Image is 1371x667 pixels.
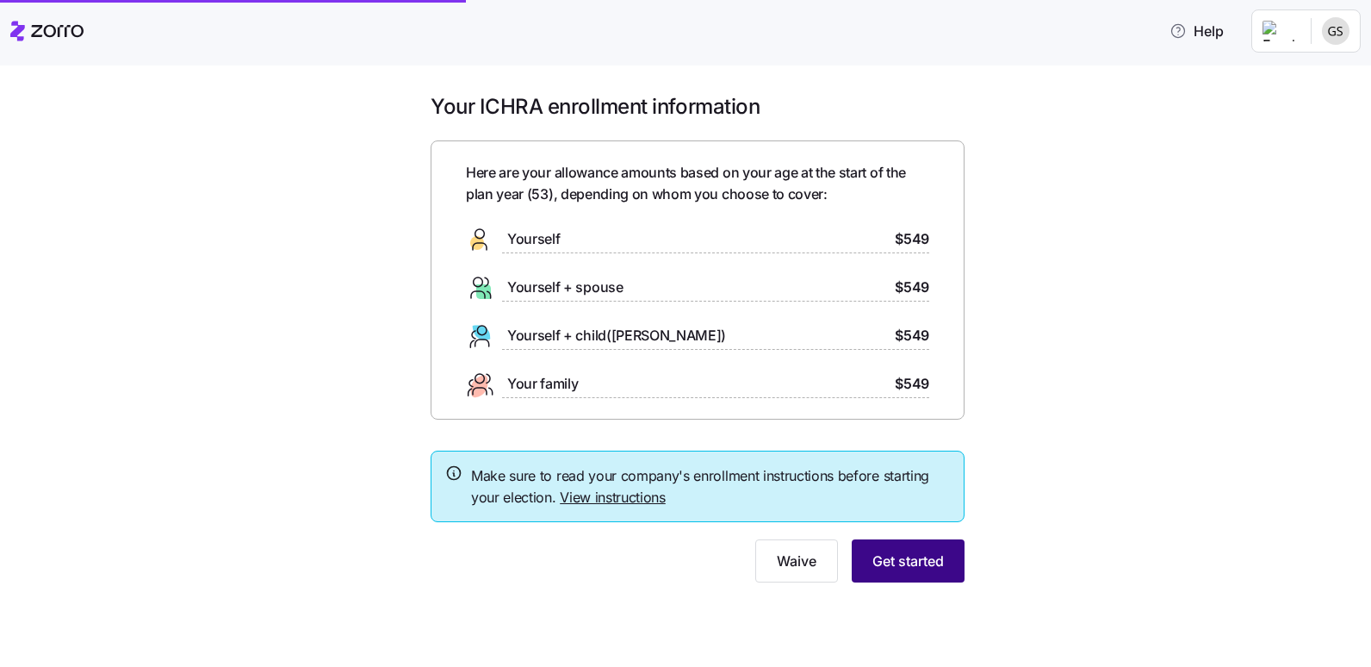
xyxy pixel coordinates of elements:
span: Here are your allowance amounts based on your age at the start of the plan year ( 53 ), depending... [466,162,929,205]
button: Waive [755,539,838,583]
span: Help [1169,21,1224,41]
h1: Your ICHRA enrollment information [431,93,965,120]
span: $549 [895,228,929,250]
span: Your family [507,373,578,395]
span: $549 [895,373,929,395]
span: $549 [895,325,929,346]
span: Get started [872,551,944,571]
span: Make sure to read your company's enrollment instructions before starting your election. [471,465,950,508]
span: Yourself + child([PERSON_NAME]) [507,325,726,346]
span: Waive [777,551,816,571]
a: View instructions [560,489,666,506]
img: 39681c6962a7f714aff510397383a9b2 [1322,17,1349,45]
span: Yourself [507,228,560,250]
span: Yourself + spouse [507,277,623,298]
img: Employer logo [1262,21,1297,41]
span: $549 [895,277,929,298]
button: Get started [852,539,965,583]
button: Help [1156,14,1238,48]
